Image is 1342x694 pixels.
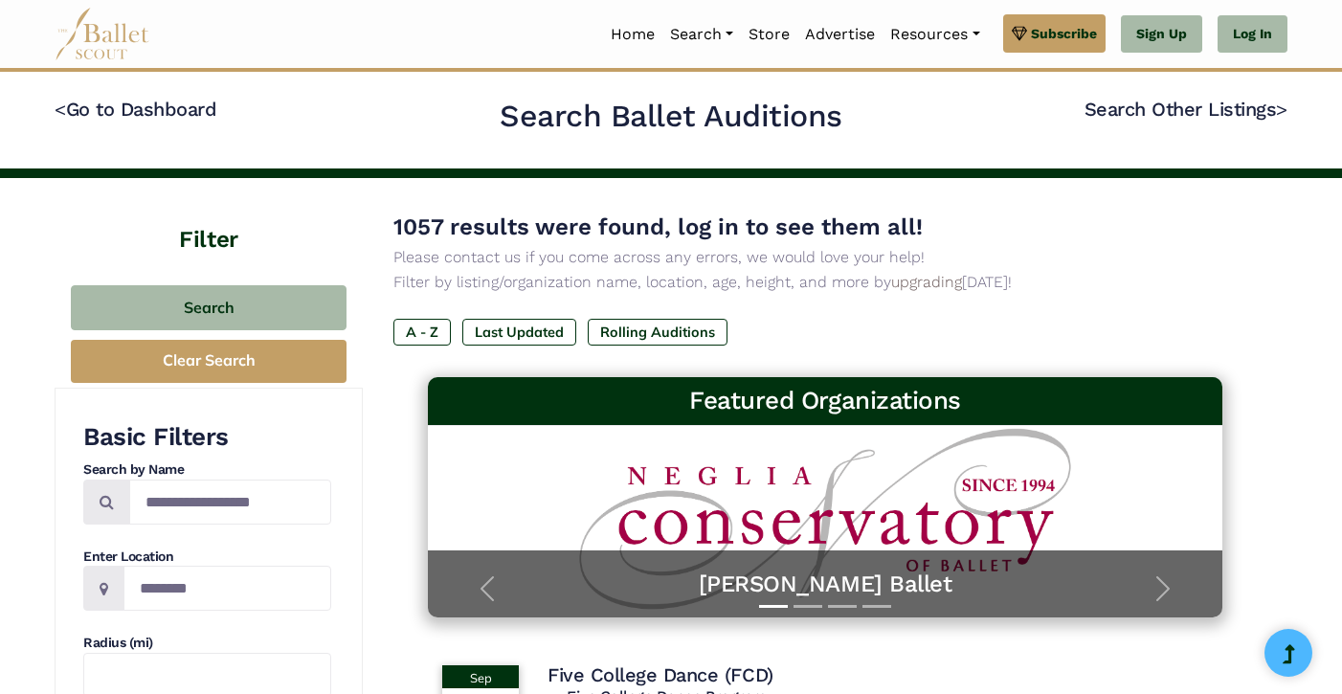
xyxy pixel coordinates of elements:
button: Slide 4 [862,595,891,617]
a: Home [603,14,662,55]
a: Resources [883,14,987,55]
a: Sign Up [1121,15,1202,54]
span: 1057 results were found, log in to see them all! [393,213,923,240]
h4: Five College Dance (FCD) [548,662,772,687]
input: Search by names... [129,480,331,525]
code: < [55,97,66,121]
h3: Featured Organizations [443,385,1207,417]
label: Last Updated [462,319,576,346]
label: Rolling Auditions [588,319,727,346]
a: Search Other Listings> [1085,98,1287,121]
a: Log In [1218,15,1287,54]
h4: Radius (mi) [83,634,331,653]
label: A - Z [393,319,451,346]
img: gem.svg [1012,23,1027,44]
input: Location [123,566,331,611]
a: upgrading [891,273,962,291]
h4: Filter [55,178,363,257]
a: Store [741,14,797,55]
h4: Enter Location [83,548,331,567]
div: Sep [442,665,519,688]
p: Filter by listing/organization name, location, age, height, and more by [DATE]! [393,270,1257,295]
code: > [1276,97,1287,121]
h3: Basic Filters [83,421,331,454]
button: Search [71,285,347,330]
h4: Search by Name [83,460,331,480]
p: Please contact us if you come across any errors, we would love your help! [393,245,1257,270]
button: Slide 1 [759,595,788,617]
h2: Search Ballet Auditions [500,97,842,137]
button: Clear Search [71,340,347,383]
button: Slide 2 [794,595,822,617]
button: Slide 3 [828,595,857,617]
a: Subscribe [1003,14,1106,53]
a: <Go to Dashboard [55,98,216,121]
a: Search [662,14,741,55]
a: Advertise [797,14,883,55]
span: Subscribe [1031,23,1097,44]
a: [PERSON_NAME] Ballet [447,570,1203,599]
